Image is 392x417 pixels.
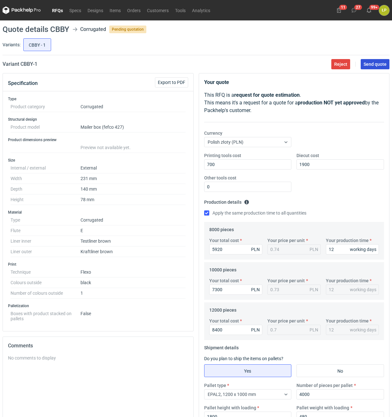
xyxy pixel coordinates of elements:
[66,6,84,14] a: Specs
[11,184,81,194] dt: Depth
[8,76,38,91] button: Specification
[23,38,51,51] label: CBBY - 1
[11,246,81,257] dt: Liner outer
[81,173,186,184] dd: 231 mm
[8,117,188,122] h3: Structural design
[350,246,376,253] div: working days
[251,286,260,293] div: PLN
[3,6,41,14] svg: Packhelp Pro
[11,173,81,184] dt: Width
[158,80,185,85] span: Export to PDF
[204,152,241,159] label: Printing tools cost
[109,26,146,33] span: Pending quotation
[334,5,344,15] button: 11
[11,163,81,173] dt: Internal / external
[11,122,81,133] dt: Product model
[81,215,186,225] dd: Corrugated
[8,158,188,163] h3: Size
[106,6,124,14] a: Items
[204,91,384,114] p: This RFQ is a . This means it's a request for a quote for a by the Packhelp's customer.
[81,163,186,173] dd: External
[296,152,319,159] label: Diecut cost
[349,5,359,15] button: 27
[204,197,249,205] legend: Production details
[8,303,188,308] h3: Palletization
[11,215,81,225] dt: Type
[11,267,81,277] dt: Technique
[209,277,239,284] label: Your total cost
[81,184,186,194] dd: 140 mm
[81,225,186,236] dd: E
[81,236,186,246] dd: Testliner brown
[310,246,318,253] div: PLN
[251,246,260,253] div: PLN
[204,159,292,170] input: 0
[81,145,131,150] span: Preview not available yet.
[81,308,186,321] dd: False
[209,244,263,254] input: 0
[8,355,188,361] div: No comments to display
[326,244,379,254] input: 0
[204,405,256,411] label: Pallet height with loading
[80,26,106,33] div: Corrugated
[11,308,81,321] dt: Boxes with product stacked on pallets
[296,382,353,389] label: Number of pieces per pallet
[8,210,188,215] h3: Material
[11,288,81,299] dt: Number of colours outside
[81,288,186,299] dd: 1
[49,6,66,14] a: RFQs
[267,318,305,324] label: Your price per unit
[350,327,376,333] div: working days
[204,356,283,361] label: Do you plan to ship the items on pallets?
[379,5,389,16] button: ŁP
[204,382,226,389] label: Pallet type
[155,77,188,87] button: Export to PDF
[310,286,318,293] div: PLN
[204,343,239,350] legend: Shipment details
[3,26,69,33] h1: Quote details CBBY
[204,210,306,216] label: Apply the same production time to all quantities
[204,364,292,377] label: Yes
[204,182,292,192] input: 0
[8,342,188,350] h2: Comments
[81,122,186,133] dd: Mailer box (fefco 427)
[326,237,369,244] label: Your production time
[11,225,81,236] dt: Flute
[251,327,260,333] div: PLN
[3,42,20,48] label: Variants:
[364,5,374,15] button: 99+
[361,59,389,69] button: Send quote
[81,246,186,257] dd: Kraftliner brown
[296,364,384,377] label: No
[331,59,350,69] button: Reject
[8,262,188,267] h3: Print
[81,267,186,277] dd: Flexo
[209,265,236,272] legend: 10000 pieces
[234,92,300,98] strong: request for quote estimation
[81,194,186,205] dd: 78 mm
[11,277,81,288] dt: Colours outside
[144,6,172,14] a: Customers
[208,140,243,145] span: Polish złoty (PLN)
[379,5,389,16] div: Łukasz Postawa
[84,6,106,14] a: Designs
[11,102,81,112] dt: Product category
[364,62,387,66] span: Send quote
[189,6,213,14] a: Analytics
[3,60,37,68] h2: Variant CBBY - 1
[209,305,236,313] legend: 12000 pieces
[81,102,186,112] dd: Corrugated
[81,277,186,288] dd: black
[8,137,188,142] h3: Product dimensions preview
[204,130,222,136] label: Currency
[209,237,239,244] label: Your total cost
[296,159,384,170] input: 0
[326,277,369,284] label: Your production time
[11,236,81,246] dt: Liner inner
[204,175,236,181] label: Other tools cost
[11,194,81,205] dt: Height
[267,237,305,244] label: Your price per unit
[326,318,369,324] label: Your production time
[209,318,239,324] label: Your total cost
